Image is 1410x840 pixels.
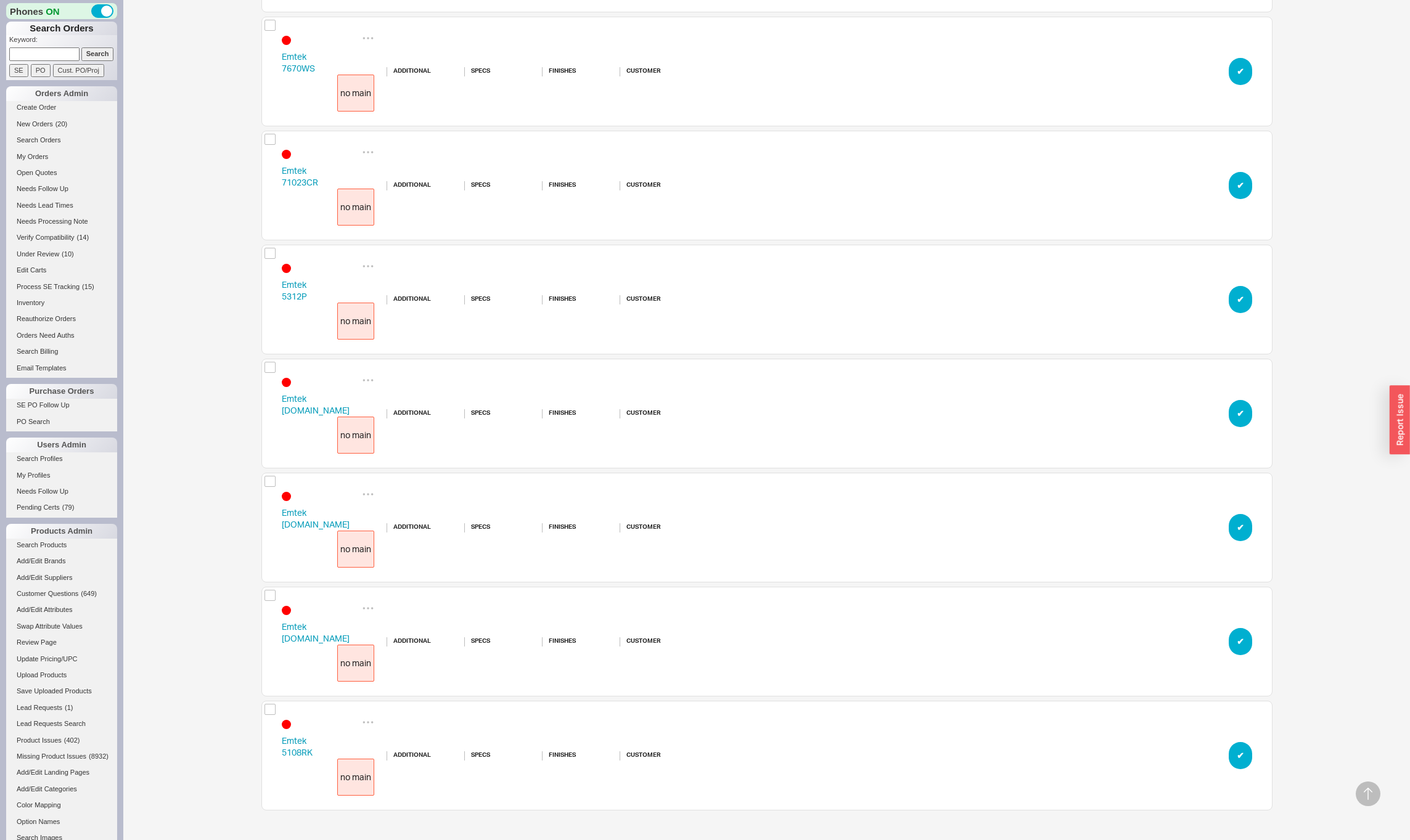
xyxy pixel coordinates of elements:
[1237,406,1244,421] span: ✔︎
[282,735,313,758] a: Emtek5108RK
[393,67,446,73] h6: additional
[6,101,117,114] a: Create Order
[393,295,446,301] h6: additional
[337,303,374,340] div: no main
[6,231,117,244] a: Verify Compatibility(14)
[6,150,117,163] a: My Orders
[471,751,523,757] h6: specs
[6,815,117,828] a: Option Names
[6,280,117,293] a: Process SE Tracking(15)
[626,181,679,187] h6: customer
[6,438,117,452] div: Users Admin
[282,165,318,188] a: Emtek71023CR
[337,759,374,796] div: no main
[17,736,62,744] span: Product Issues
[6,469,117,482] a: My Profiles
[6,134,117,147] a: Search Orders
[1229,58,1252,85] button: ✔︎
[17,234,75,241] span: Verify Compatibility
[1229,172,1252,199] button: ✔︎
[6,501,117,514] a: Pending Certs(79)
[549,523,601,529] h6: finishes
[471,295,523,301] h6: specs
[82,283,94,290] span: ( 15 )
[6,118,117,131] a: New Orders(20)
[6,345,117,358] a: Search Billing
[549,181,601,187] h6: finishes
[337,645,374,682] div: no main
[81,590,97,597] span: ( 649 )
[282,393,350,416] a: Emtek[DOMAIN_NAME]
[6,248,117,261] a: Under Review(10)
[1229,286,1252,313] button: ✔︎
[62,250,74,258] span: ( 10 )
[62,504,75,511] span: ( 79 )
[9,35,117,47] p: Keyword:
[6,766,117,779] a: Add/Edit Landing Pages
[17,250,59,258] span: Under Review
[549,295,601,301] h6: finishes
[1237,634,1244,649] span: ✔︎
[17,185,68,192] span: Needs Follow Up
[626,409,679,415] h6: customer
[1237,520,1244,535] span: ✔︎
[6,199,117,212] a: Needs Lead Times
[6,86,117,101] div: Orders Admin
[55,120,68,128] span: ( 20 )
[6,653,117,666] a: Update Pricing/UPC
[626,295,679,301] h6: customer
[89,752,109,760] span: ( 8932 )
[77,234,89,241] span: ( 14 )
[6,587,117,600] a: Customer Questions(649)
[17,283,80,290] span: Process SE Tracking
[6,750,117,763] a: Missing Product Issues(8932)
[17,752,86,760] span: Missing Product Issues
[6,783,117,796] a: Add/Edit Categories
[81,47,114,60] input: Search
[1229,514,1252,541] button: ✔︎
[471,409,523,415] h6: specs
[6,669,117,682] a: Upload Products
[1229,742,1252,769] button: ✔︎
[337,75,374,112] div: no main
[393,409,446,415] h6: additional
[626,523,679,529] h6: customer
[549,67,601,73] h6: finishes
[6,22,117,35] h1: Search Orders
[6,701,117,714] a: Lead Requests(1)
[626,67,679,73] h6: customer
[1237,64,1244,79] span: ✔︎
[46,5,60,18] span: ON
[282,51,315,74] a: Emtek7670WS
[6,685,117,698] a: Save Uploaded Products
[393,637,446,643] h6: additional
[6,734,117,747] a: Product Issues(402)
[17,504,60,511] span: Pending Certs
[6,603,117,616] a: Add/Edit Attributes
[6,415,117,428] a: PO Search
[17,487,68,495] span: Needs Follow Up
[1229,628,1252,655] button: ✔︎
[282,279,307,302] a: Emtek5312P
[337,189,374,226] div: no main
[6,329,117,342] a: Orders Need Auths
[1237,748,1244,763] span: ✔︎
[6,799,117,812] a: Color Mapping
[17,590,78,597] span: Customer Questions
[6,3,117,19] div: Phones
[65,704,73,711] span: ( 1 )
[6,717,117,730] a: Lead Requests Search
[549,751,601,757] h6: finishes
[549,409,601,415] h6: finishes
[6,485,117,498] a: Needs Follow Up
[17,704,62,711] span: Lead Requests
[6,620,117,633] a: Swap Attribute Values
[471,67,523,73] h6: specs
[471,637,523,643] h6: specs
[6,571,117,584] a: Add/Edit Suppliers
[549,637,601,643] h6: finishes
[6,312,117,325] a: Reauthorize Orders
[6,264,117,277] a: Edit Carts
[471,523,523,529] h6: specs
[337,531,374,568] div: no main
